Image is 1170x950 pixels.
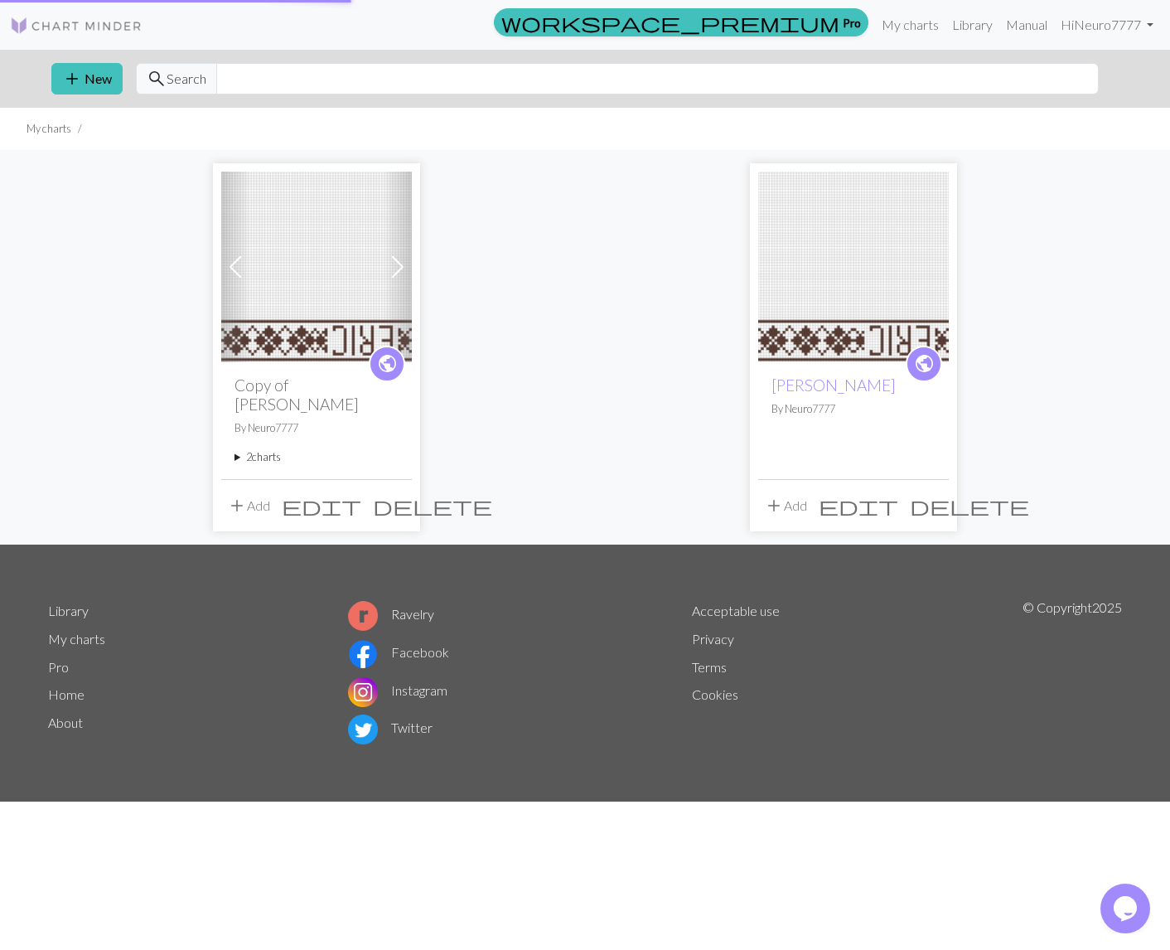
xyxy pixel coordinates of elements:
[282,494,361,517] span: edit
[348,639,378,669] img: Facebook logo
[48,603,89,618] a: Library
[501,11,839,34] span: workspace_premium
[221,172,412,362] img: stocking eric
[377,347,398,380] i: public
[910,494,1029,517] span: delete
[234,449,399,465] summary: 2charts
[234,420,399,436] p: By Neuro7777
[48,715,83,730] a: About
[914,347,935,380] i: public
[999,8,1054,41] a: Manual
[771,401,936,417] p: By Neuro7777
[221,257,412,273] a: stocking eric
[51,63,123,95] button: New
[234,376,399,414] h2: Copy of [PERSON_NAME]
[282,496,361,516] i: Edit
[914,351,935,376] span: public
[147,67,167,90] span: search
[10,16,143,36] img: Logo
[369,346,405,382] a: public
[758,257,949,273] a: stocking eric
[494,8,868,36] a: Pro
[62,67,82,90] span: add
[167,69,206,89] span: Search
[819,496,898,516] i: Edit
[348,677,378,707] img: Instagram logo
[348,601,378,631] img: Ravelry logo
[348,720,433,735] a: Twitter
[348,606,434,622] a: Ravelry
[819,494,898,517] span: edit
[875,8,945,41] a: My charts
[758,490,813,521] button: Add
[692,631,734,647] a: Privacy
[27,121,71,137] li: My charts
[48,686,85,702] a: Home
[373,494,492,517] span: delete
[367,490,498,521] button: Delete
[904,490,1035,521] button: Delete
[692,659,727,675] a: Terms
[348,715,378,744] img: Twitter logo
[1100,884,1153,933] iframe: chat widget
[692,686,738,702] a: Cookies
[377,351,398,376] span: public
[227,494,247,517] span: add
[48,631,105,647] a: My charts
[348,644,449,660] a: Facebook
[1023,598,1122,749] p: © Copyright 2025
[221,490,276,521] button: Add
[48,659,69,675] a: Pro
[813,490,904,521] button: Edit
[348,682,447,698] a: Instagram
[764,494,784,517] span: add
[692,603,780,618] a: Acceptable use
[771,376,896,395] a: [PERSON_NAME]
[906,346,942,382] a: public
[758,172,949,362] img: stocking eric
[945,8,999,41] a: Library
[1054,8,1160,41] a: HiNeuro7777
[276,490,367,521] button: Edit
